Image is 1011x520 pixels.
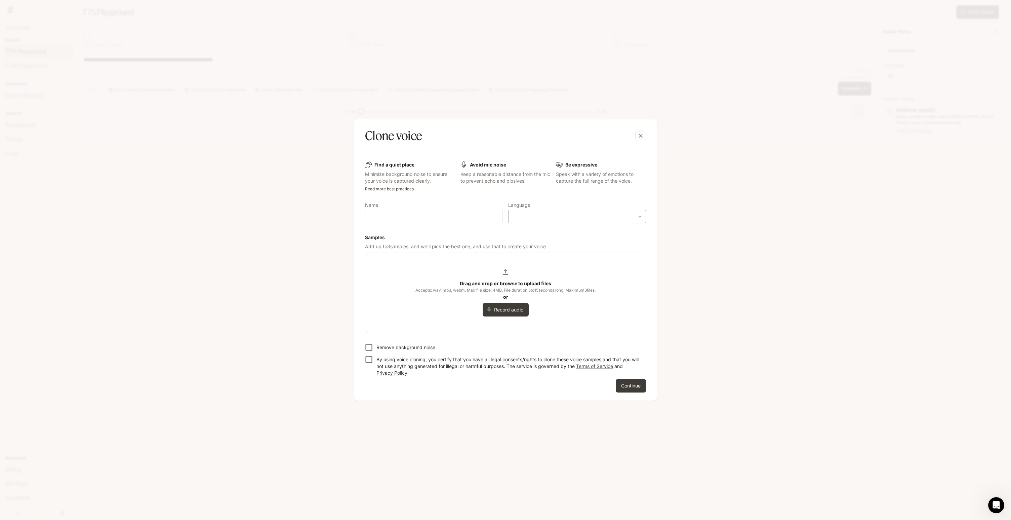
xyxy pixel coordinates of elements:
[509,213,646,220] div: ​
[415,287,596,294] span: Accepts: wav, mp3, webm. Max file size: 4MB. File duration 5 to 15 seconds long. Maximum 3 files.
[616,379,646,393] button: Continue
[374,162,414,168] b: Find a quiet place
[503,294,508,300] b: or
[365,127,422,144] h5: Clone voice
[988,497,1004,513] iframe: Intercom live chat
[365,171,455,184] p: Minimize background noise to ensure your voice is captured clearly.
[565,162,597,168] b: Be expressive
[365,203,378,208] p: Name
[376,344,435,351] p: Remove background noise
[508,203,530,208] p: Language
[576,363,613,369] a: Terms of Service
[460,171,551,184] p: Keep a reasonable distance from the mic to prevent echo and plosives.
[376,356,641,376] p: By using voice cloning, you certify that you have all legal consents/rights to clone these voice ...
[460,281,551,286] b: Drag and drop or browse to upload files
[365,234,646,241] h6: Samples
[365,186,414,191] a: Read more best practices
[470,162,506,168] b: Avoid mic noise
[365,243,646,250] p: Add up to 3 samples, and we'll pick the best one, and use that to create your voice
[376,370,407,376] a: Privacy Policy
[556,171,646,184] p: Speak with a variety of emotions to capture the full range of the voice.
[483,303,529,317] button: Record audio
